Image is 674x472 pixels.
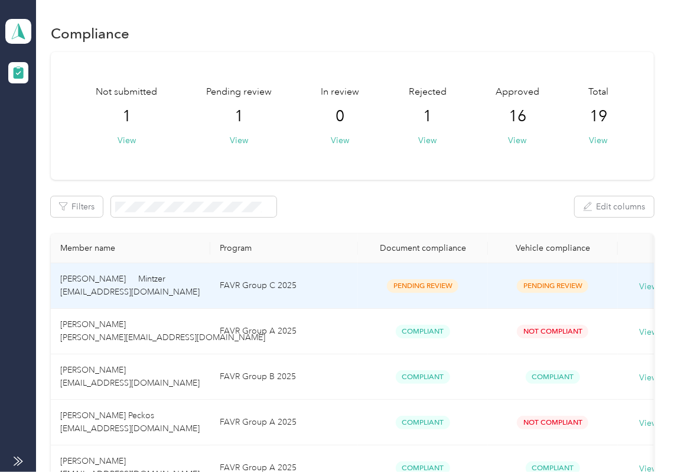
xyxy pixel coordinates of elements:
span: 1 [122,107,131,126]
th: Member name [51,234,210,263]
button: View [589,134,607,147]
span: 19 [590,107,607,126]
span: 1 [235,107,244,126]
span: 1 [423,107,432,126]
span: 0 [336,107,345,126]
span: Compliant [396,370,450,384]
button: Edit columns [575,196,654,217]
td: FAVR Group A 2025 [210,400,358,445]
span: Approved [496,85,539,99]
span: Rejected [409,85,447,99]
span: [PERSON_NAME] [EMAIL_ADDRESS][DOMAIN_NAME] [60,365,200,388]
span: Not submitted [96,85,158,99]
td: FAVR Group A 2025 [210,309,358,354]
span: Pending Review [517,279,588,293]
div: Vehicle compliance [497,243,608,253]
h1: Compliance [51,27,129,40]
span: In review [321,85,360,99]
button: View [508,134,526,147]
span: Compliant [396,416,450,429]
span: Pending Review [387,279,458,293]
button: View [118,134,136,147]
div: Document compliance [367,243,478,253]
span: [PERSON_NAME] Mintzer [EMAIL_ADDRESS][DOMAIN_NAME] [60,274,200,297]
iframe: Everlance-gr Chat Button Frame [608,406,674,472]
button: View [418,134,437,147]
span: Not Compliant [517,325,588,338]
span: [PERSON_NAME] [PERSON_NAME][EMAIL_ADDRESS][DOMAIN_NAME] [60,319,265,342]
button: Filters [51,196,103,217]
td: FAVR Group B 2025 [210,354,358,400]
button: View [230,134,249,147]
span: Compliant [526,370,580,384]
span: [PERSON_NAME] Peckos [EMAIL_ADDRESS][DOMAIN_NAME] [60,410,200,434]
span: Total [588,85,608,99]
button: View [331,134,350,147]
span: Compliant [396,325,450,338]
span: Not Compliant [517,416,588,429]
th: Program [210,234,358,263]
span: Pending review [207,85,272,99]
td: FAVR Group C 2025 [210,263,358,309]
span: 16 [509,107,526,126]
